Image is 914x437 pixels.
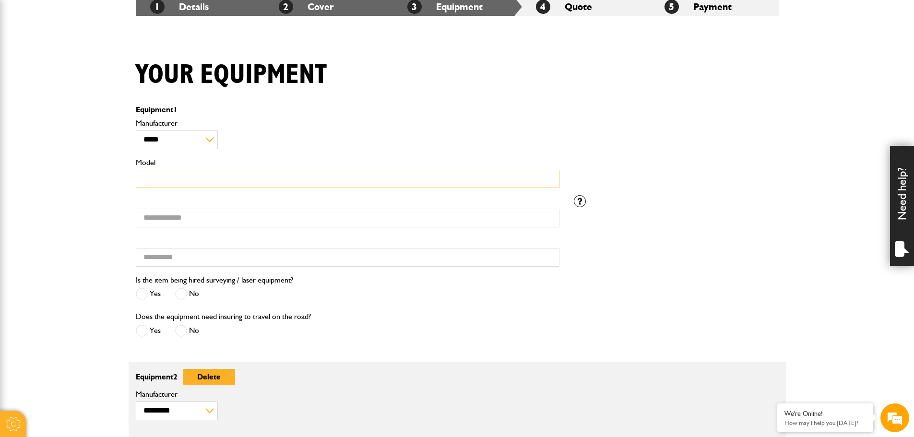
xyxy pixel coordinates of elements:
label: Yes [136,325,161,337]
div: Need help? [890,146,914,266]
img: d_20077148190_company_1631870298795_20077148190 [16,53,40,67]
h1: Your equipment [136,59,327,91]
div: Chat with us now [50,54,161,66]
a: 1Details [150,1,209,12]
input: Enter your email address [12,117,175,138]
label: Does the equipment need insuring to travel on the road? [136,313,311,320]
label: Is the item being hired surveying / laser equipment? [136,276,293,284]
a: 2Cover [279,1,334,12]
textarea: Type your message and hit 'Enter' [12,174,175,287]
p: How may I help you today? [784,419,866,426]
label: Yes [136,288,161,300]
button: Delete [183,369,235,385]
label: No [175,288,199,300]
span: 1 [173,105,178,114]
p: Equipment [136,369,559,385]
label: Manufacturer [136,390,559,398]
div: We're Online! [784,410,866,418]
label: Manufacturer [136,119,559,127]
p: Equipment [136,106,559,114]
em: Start Chat [131,295,174,308]
label: Model [136,159,559,166]
input: Enter your phone number [12,145,175,166]
span: 2 [173,372,178,381]
div: Minimize live chat window [157,5,180,28]
label: No [175,325,199,337]
input: Enter your last name [12,89,175,110]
